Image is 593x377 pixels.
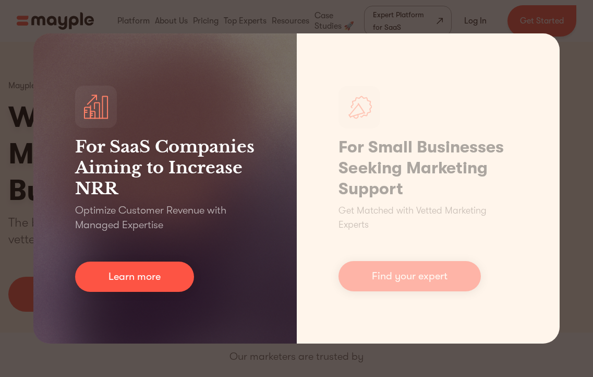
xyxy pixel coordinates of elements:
[75,262,194,292] a: Learn more
[338,137,518,199] h1: For Small Businesses Seeking Marketing Support
[338,204,518,232] p: Get Matched with Vetted Marketing Experts
[75,136,255,199] h3: For SaaS Companies Aiming to Increase NRR
[338,261,481,291] a: Find your expert
[75,203,255,232] p: Optimize Customer Revenue with Managed Expertise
